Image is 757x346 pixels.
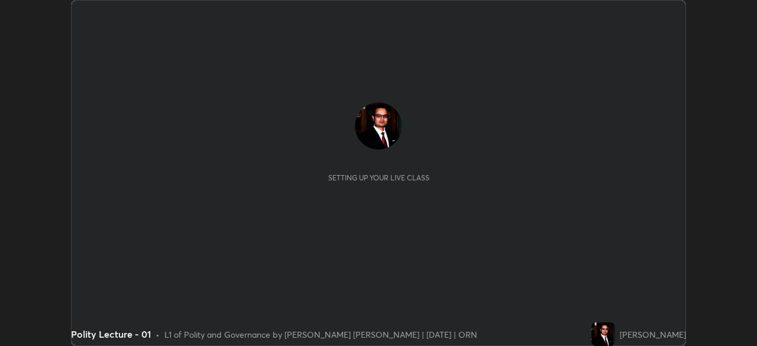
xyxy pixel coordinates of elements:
[620,328,686,341] div: [PERSON_NAME]
[164,328,477,341] div: L1 of Polity and Governance by [PERSON_NAME] [PERSON_NAME] | [DATE] | ORN
[355,102,402,150] img: 2643041e6cbf4f7ab85ceade07ea9d58.jpg
[156,328,160,341] div: •
[591,322,615,346] img: 2643041e6cbf4f7ab85ceade07ea9d58.jpg
[328,173,429,182] div: Setting up your live class
[71,327,151,341] div: Polity Lecture - 01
